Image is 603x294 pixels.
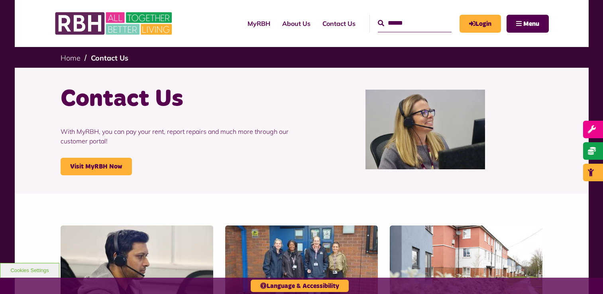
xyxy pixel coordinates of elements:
button: Navigation [507,15,549,33]
span: Menu [523,21,539,27]
a: MyRBH [242,13,276,34]
img: Contact Centre February 2024 (1) [365,90,485,169]
a: Home [61,53,81,63]
img: RBH [55,8,174,39]
iframe: Netcall Web Assistant for live chat [567,258,603,294]
h1: Contact Us [61,84,296,115]
button: Language & Accessibility [251,280,349,292]
a: MyRBH [460,15,501,33]
a: About Us [276,13,316,34]
a: Visit MyRBH Now [61,158,132,175]
p: With MyRBH, you can pay your rent, report repairs and much more through our customer portal! [61,115,296,158]
a: Contact Us [316,13,361,34]
a: Contact Us [91,53,128,63]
